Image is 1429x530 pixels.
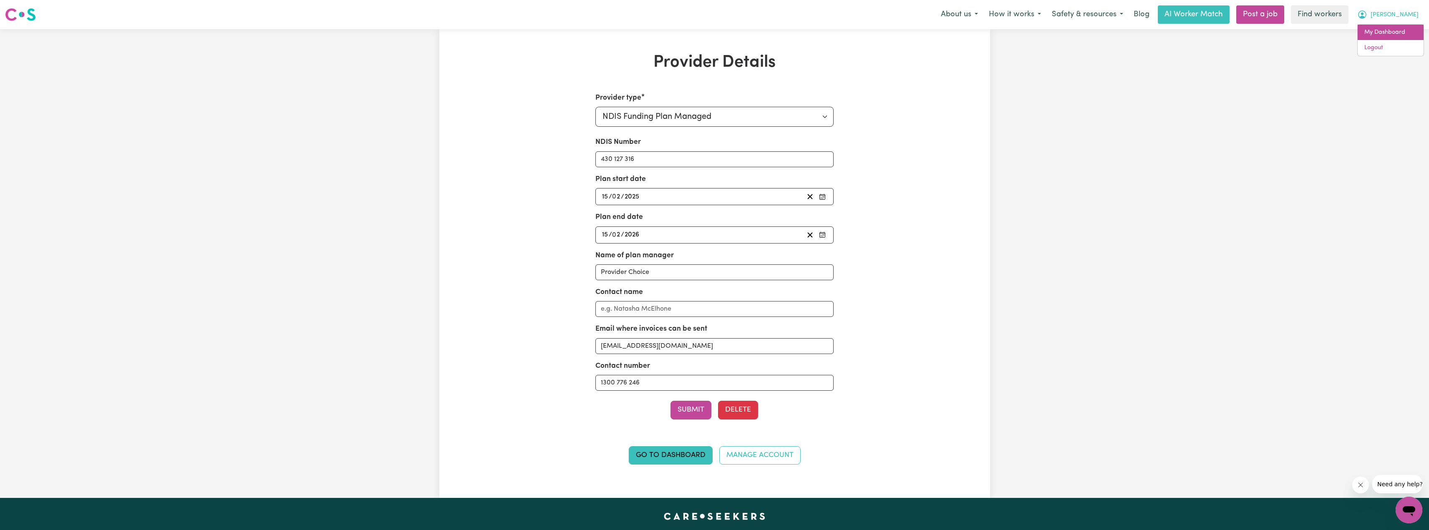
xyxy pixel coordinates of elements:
label: Name of plan manager [595,250,674,261]
div: My Account [1357,24,1424,56]
span: / [621,231,624,239]
a: Logout [1358,40,1424,56]
label: Plan start date [595,174,646,185]
button: About us [935,6,983,23]
button: My Account [1352,6,1424,23]
span: 0 [612,193,616,200]
button: Pick your plan start date [817,191,828,202]
a: My Dashboard [1358,25,1424,40]
label: Plan end date [595,212,643,223]
iframe: Message from company [1372,475,1422,493]
iframe: Close message [1352,477,1369,493]
a: Manage Account [719,446,801,465]
input: -- [602,229,609,241]
label: Email where invoices can be sent [595,324,707,334]
label: Provider type [595,93,641,103]
button: Clear plan end date [804,229,817,241]
span: / [609,193,612,201]
button: Pick your plan end date [817,229,828,241]
a: Blog [1129,5,1154,24]
input: -- [613,191,621,202]
input: ---- [624,191,640,202]
label: Contact number [595,361,650,372]
iframe: Button to launch messaging window [1396,497,1422,523]
span: / [609,231,612,239]
input: -- [602,191,609,202]
button: Safety & resources [1046,6,1129,23]
input: e.g. Natasha McElhone [595,301,834,317]
input: ---- [624,229,640,241]
label: Contact name [595,287,643,298]
img: Careseekers logo [5,7,36,22]
input: e.g. MyPlanManager Pty. Ltd. [595,264,834,280]
span: Need any help? [5,6,50,13]
input: e.g. 0412 345 678 [595,375,834,391]
button: Delete [718,401,758,419]
a: Careseekers home page [664,513,765,520]
label: NDIS Number [595,137,641,148]
a: Go to Dashboard [629,446,713,465]
input: -- [613,229,621,241]
a: AI Worker Match [1158,5,1230,24]
button: Submit [670,401,711,419]
input: e.g. nat.mc@myplanmanager.com.au [595,338,834,354]
span: / [621,193,624,201]
a: Post a job [1236,5,1284,24]
button: How it works [983,6,1046,23]
input: Enter your NDIS number [595,151,834,167]
a: Careseekers logo [5,5,36,24]
span: [PERSON_NAME] [1371,10,1419,20]
h1: Provider Details [536,53,893,73]
button: Clear plan start date [804,191,817,202]
a: Find workers [1291,5,1348,24]
span: 0 [612,231,616,238]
